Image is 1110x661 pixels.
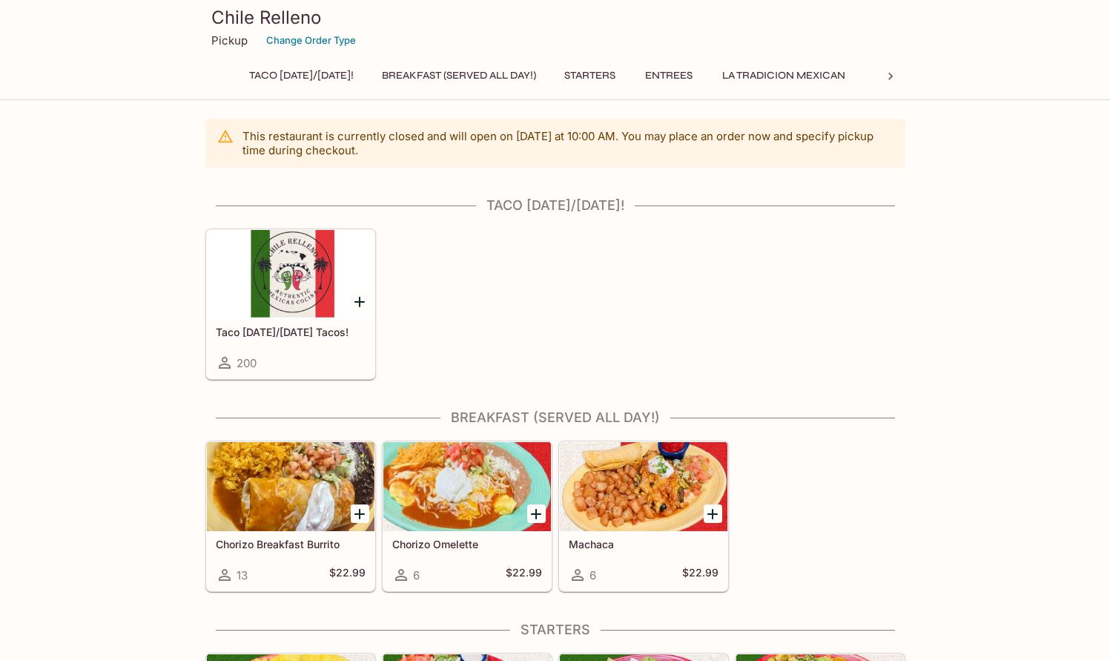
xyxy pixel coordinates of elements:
[242,129,893,157] p: This restaurant is currently closed and will open on [DATE] at 10:00 AM . You may place an order ...
[207,230,374,319] div: Taco Tuesday/Thursday Tacos!
[206,441,375,591] a: Chorizo Breakfast Burrito13$22.99
[560,442,727,531] div: Machaca
[351,504,369,523] button: Add Chorizo Breakfast Burrito
[682,566,718,584] h5: $22.99
[383,442,551,531] div: Chorizo Omelette
[865,65,932,86] button: Tacos
[241,65,362,86] button: Taco [DATE]/[DATE]!
[714,65,853,86] button: La Tradicion Mexican
[206,229,375,379] a: Taco [DATE]/[DATE] Tacos!200
[211,33,248,47] p: Pickup
[205,197,905,214] h4: Taco [DATE]/[DATE]!
[635,65,702,86] button: Entrees
[374,65,544,86] button: Breakfast (Served ALL DAY!)
[559,441,728,591] a: Machaca6$22.99
[207,442,374,531] div: Chorizo Breakfast Burrito
[527,504,546,523] button: Add Chorizo Omelette
[237,356,257,370] span: 200
[506,566,542,584] h5: $22.99
[211,6,899,29] h3: Chile Relleno
[413,568,420,582] span: 6
[237,568,248,582] span: 13
[589,568,596,582] span: 6
[329,566,366,584] h5: $22.99
[556,65,624,86] button: Starters
[569,538,718,550] h5: Machaca
[216,326,366,338] h5: Taco [DATE]/[DATE] Tacos!
[351,292,369,311] button: Add Taco Tuesday/Thursday Tacos!
[383,441,552,591] a: Chorizo Omelette6$22.99
[216,538,366,550] h5: Chorizo Breakfast Burrito
[704,504,722,523] button: Add Machaca
[392,538,542,550] h5: Chorizo Omelette
[205,410,905,426] h4: Breakfast (Served ALL DAY!)
[205,622,905,638] h4: Starters
[260,29,363,52] button: Change Order Type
